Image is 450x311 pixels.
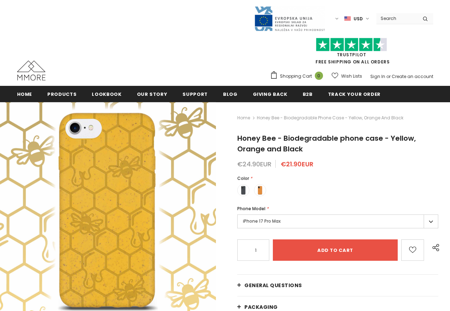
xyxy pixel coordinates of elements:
a: Shopping Cart 0 [270,71,327,82]
a: Home [17,86,32,102]
span: Track your order [328,91,381,98]
span: Lookbook [92,91,121,98]
a: Wish Lists [332,70,362,82]
span: B2B [303,91,313,98]
a: Home [237,114,250,122]
span: Blog [223,91,238,98]
span: FREE SHIPPING ON ALL ORDERS [270,41,433,65]
img: Javni Razpis [254,6,325,32]
a: Javni Razpis [254,15,325,21]
label: iPhone 17 Pro Max [237,214,438,228]
a: Our Story [137,86,168,102]
span: Honey Bee - Biodegradable phone case - Yellow, Orange and Black [257,114,403,122]
input: Add to cart [273,239,398,261]
span: €21.90EUR [281,160,313,169]
a: Products [47,86,76,102]
a: Create an account [392,73,433,79]
a: Giving back [253,86,287,102]
span: support [182,91,208,98]
span: Shopping Cart [280,73,312,80]
a: Track your order [328,86,381,102]
span: Giving back [253,91,287,98]
span: Our Story [137,91,168,98]
a: B2B [303,86,313,102]
span: Home [17,91,32,98]
span: Phone Model [237,206,265,212]
span: Wish Lists [341,73,362,80]
a: Trustpilot [337,52,366,58]
img: MMORE Cases [17,61,46,81]
span: €24.90EUR [237,160,271,169]
span: General Questions [244,282,302,289]
span: Color [237,175,249,181]
span: PACKAGING [244,304,278,311]
input: Search Site [376,13,417,24]
a: Sign In [370,73,385,79]
span: Products [47,91,76,98]
span: or [386,73,391,79]
a: support [182,86,208,102]
span: 0 [315,72,323,80]
a: Blog [223,86,238,102]
img: USD [344,16,351,22]
img: Trust Pilot Stars [316,38,387,52]
a: General Questions [237,275,438,296]
a: Lookbook [92,86,121,102]
span: USD [354,15,363,22]
span: Honey Bee - Biodegradable phone case - Yellow, Orange and Black [237,133,416,154]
